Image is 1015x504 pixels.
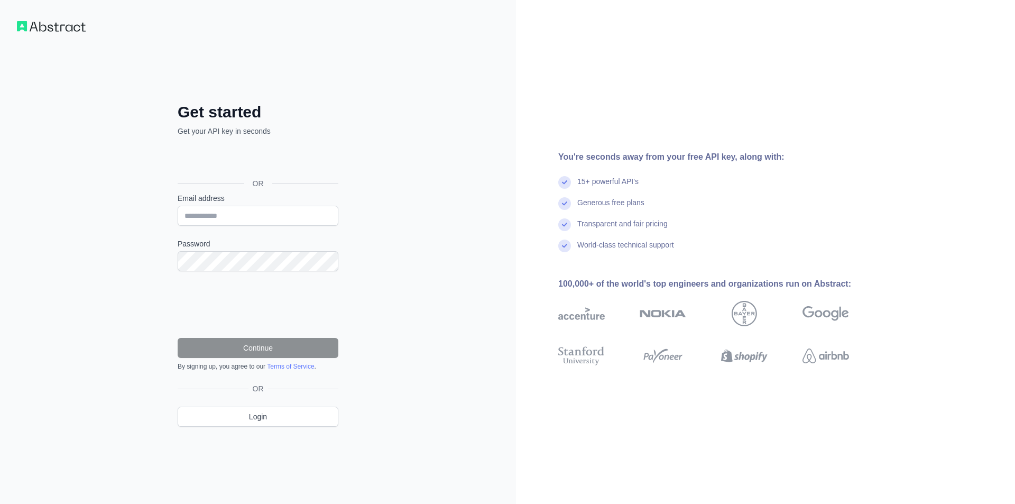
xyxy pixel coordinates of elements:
[178,407,338,427] a: Login
[178,239,338,249] label: Password
[558,218,571,231] img: check mark
[178,193,338,204] label: Email address
[17,21,86,32] img: Workflow
[558,278,883,290] div: 100,000+ of the world's top engineers and organizations run on Abstract:
[558,176,571,189] img: check mark
[248,383,268,394] span: OR
[640,344,686,368] img: payoneer
[558,344,605,368] img: stanford university
[178,338,338,358] button: Continue
[721,344,768,368] img: shopify
[732,301,757,326] img: bayer
[172,148,342,171] iframe: Sign in with Google Button
[178,284,338,325] iframe: reCAPTCHA
[640,301,686,326] img: nokia
[577,197,644,218] div: Generous free plans
[802,344,849,368] img: airbnb
[558,151,883,163] div: You're seconds away from your free API key, along with:
[178,126,338,136] p: Get your API key in seconds
[558,301,605,326] img: accenture
[558,240,571,252] img: check mark
[267,363,314,370] a: Terms of Service
[178,103,338,122] h2: Get started
[244,178,272,189] span: OR
[577,218,668,240] div: Transparent and fair pricing
[802,301,849,326] img: google
[577,240,674,261] div: World-class technical support
[577,176,639,197] div: 15+ powerful API's
[558,197,571,210] img: check mark
[178,362,338,371] div: By signing up, you agree to our .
